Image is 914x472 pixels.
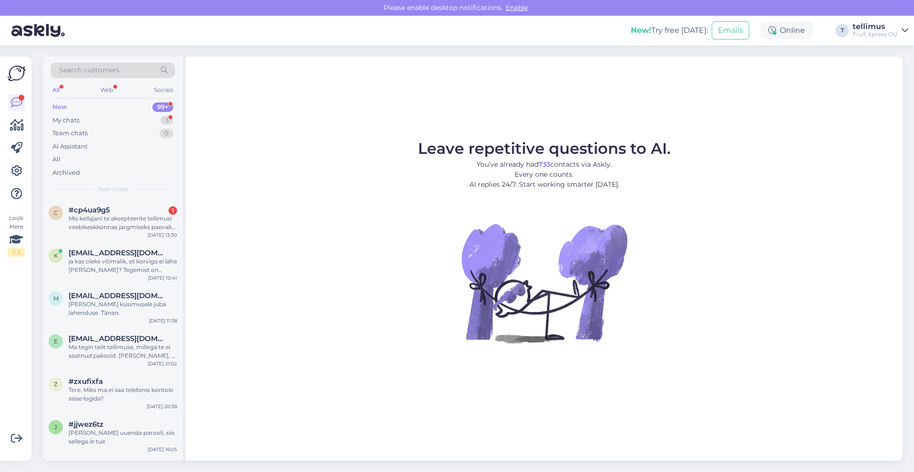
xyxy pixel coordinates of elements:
div: Ma tegin teilt tellimuse, millega te ei saatnud paksoid. [PERSON_NAME], et te kannate raha tagasi... [69,343,177,360]
span: m [53,295,59,302]
div: 99+ [152,102,173,112]
div: [DATE] 13:30 [148,231,177,239]
div: All [52,155,60,164]
div: [DATE] 20:38 [147,403,177,410]
div: Team chats [52,129,88,138]
div: Online [761,22,813,39]
div: [DATE] 10:41 [148,274,177,281]
p: You’ve already had contacts via Askly. Every one counts. AI replies 24/7. Start working smarter [... [418,160,671,190]
div: [PERSON_NAME] küsimusele juba lahenduse. Tänan. [69,300,177,317]
div: tellimus [853,23,898,30]
span: #zxufixfa [69,377,103,386]
button: Emails [712,21,749,40]
div: ja kas oleks võimalik, et korviga ei lähe [PERSON_NAME]? Tegemist on kingitusega. [69,257,177,274]
div: My chats [52,116,79,125]
img: No Chat active [458,197,630,369]
div: 1 / 3 [8,248,25,257]
div: Socials [152,84,175,96]
div: New [52,102,67,112]
div: Mis kellajani te aksepteerite tellimusi veebikeskkonnas jargmiseks paevaks laanemaale? [69,214,177,231]
span: New chats [98,185,128,193]
span: Leave repetitive questions to AI. [418,139,671,158]
span: ennika123@hotmail.com [69,334,168,343]
span: Search customers [59,65,119,75]
span: j [54,423,57,431]
div: 1 [169,206,177,215]
div: Web [99,84,115,96]
span: #jjwez6tz [69,420,103,429]
span: c [54,209,58,216]
span: kadri.kaljumets@gmail.com [69,249,168,257]
img: Askly Logo [8,64,26,82]
div: All [50,84,61,96]
b: 733 [538,160,550,169]
div: [DATE] 21:02 [148,360,177,367]
span: #cp4ua9g5 [69,206,110,214]
div: T [835,24,849,37]
div: Look Here [8,214,25,257]
div: [DATE] 16:05 [148,446,177,453]
span: Enable [503,3,531,12]
div: [DATE] 11:38 [149,317,177,324]
span: z [54,381,58,388]
div: Archived [52,168,80,178]
span: marju.piirsalu@tallinnlv.ee [69,291,168,300]
div: Fruit Xpress OÜ [853,30,898,38]
div: Try free [DATE]: [631,25,708,36]
div: 0 [159,129,173,138]
div: [PERSON_NAME] uuenda parooli, siis sellega ie tue [69,429,177,446]
div: 3 [160,116,173,125]
div: Tere. Miks ma ei saa telefonis kontole sisse logida? [69,386,177,403]
b: New! [631,26,651,35]
div: AI Assistant [52,142,88,151]
span: k [54,252,58,259]
span: e [54,338,58,345]
a: tellimusFruit Xpress OÜ [853,23,908,38]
